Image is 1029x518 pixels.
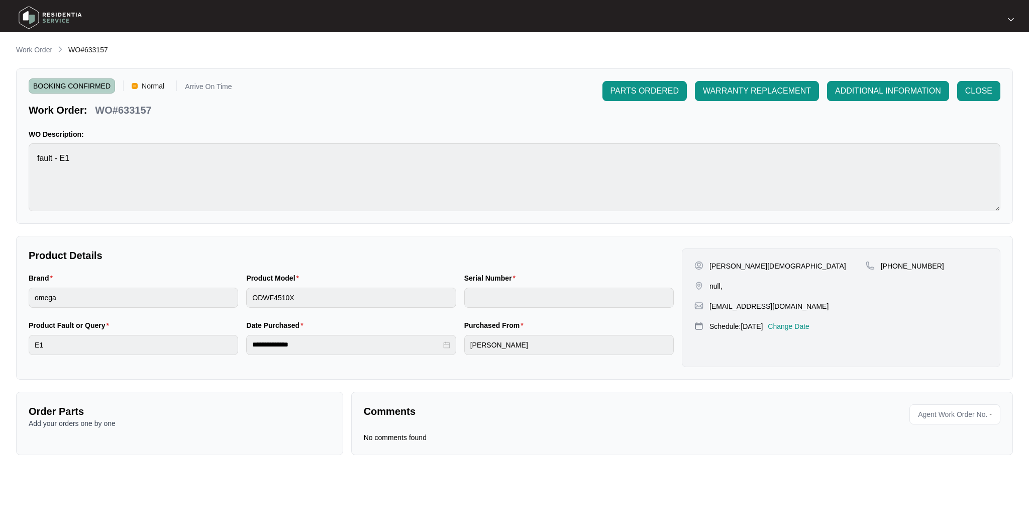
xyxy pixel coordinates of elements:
p: WO#633157 [95,103,151,117]
input: Product Model [246,288,456,308]
textarea: fault - E1 [29,143,1000,211]
p: Schedule: [DATE] [709,321,763,331]
img: dropdown arrow [1008,17,1014,22]
span: CLOSE [965,85,992,97]
input: Product Fault or Query [29,335,238,355]
button: ADDITIONAL INFORMATION [827,81,949,101]
button: CLOSE [957,81,1000,101]
p: Arrive On Time [185,83,232,94]
label: Product Fault or Query [29,320,113,330]
span: BOOKING CONFIRMED [29,78,115,94]
img: Vercel Logo [132,83,138,89]
span: Agent Work Order No. [914,407,987,422]
img: chevron-right [56,45,64,53]
label: Date Purchased [246,320,307,330]
input: Purchased From [464,335,674,355]
img: residentia service logo [15,3,85,33]
input: Brand [29,288,238,308]
input: Serial Number [464,288,674,308]
p: WO Description: [29,129,1000,139]
p: Work Order [16,45,52,55]
label: Purchased From [464,320,528,330]
img: map-pin [694,301,703,310]
span: WO#633157 [68,46,108,54]
p: Work Order: [29,103,87,117]
label: Serial Number [464,273,520,283]
img: map-pin [866,261,875,270]
button: WARRANTY REPLACEMENT [695,81,819,101]
p: Add your orders one by one [29,418,331,428]
span: Normal [138,78,168,94]
label: Product Model [246,273,303,283]
p: [PERSON_NAME][DEMOGRAPHIC_DATA] [709,261,846,271]
p: Product Details [29,248,674,263]
button: PARTS ORDERED [602,81,687,101]
input: Date Purchased [252,339,441,350]
span: PARTS ORDERED [610,85,679,97]
p: Comments [364,404,675,418]
span: ADDITIONAL INFORMATION [835,85,941,97]
img: map-pin [694,281,703,290]
img: map-pin [694,321,703,330]
a: Work Order [14,45,54,56]
label: Brand [29,273,57,283]
p: - [989,407,996,422]
span: WARRANTY REPLACEMENT [703,85,811,97]
img: user-pin [694,261,703,270]
p: Order Parts [29,404,331,418]
p: [PHONE_NUMBER] [881,261,944,271]
p: No comments found [364,433,427,443]
p: Change Date [768,321,809,331]
p: null, [709,281,723,291]
p: [EMAIL_ADDRESS][DOMAIN_NAME] [709,301,829,311]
